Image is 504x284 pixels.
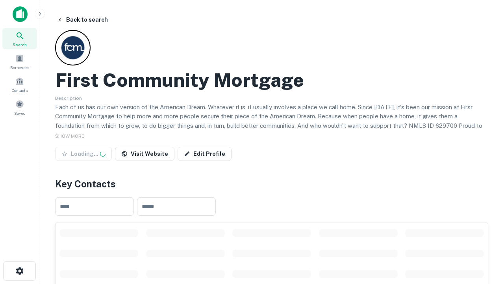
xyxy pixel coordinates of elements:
button: Back to search [54,13,111,27]
span: SHOW MORE [55,133,84,139]
a: Search [2,28,37,49]
span: Contacts [12,87,28,93]
span: Saved [14,110,26,116]
a: Saved [2,97,37,118]
a: Visit Website [115,147,174,161]
span: Search [13,41,27,48]
h4: Key Contacts [55,177,488,191]
span: Borrowers [10,64,29,71]
a: Contacts [2,74,37,95]
iframe: Chat Widget [465,196,504,234]
a: Edit Profile [178,147,232,161]
p: Each of us has our own version of the American Dream. Whatever it is, it usually involves a place... [55,103,488,140]
a: Borrowers [2,51,37,72]
span: Description [55,95,82,101]
img: capitalize-icon.png [13,6,28,22]
h2: First Community Mortgage [55,69,304,92]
